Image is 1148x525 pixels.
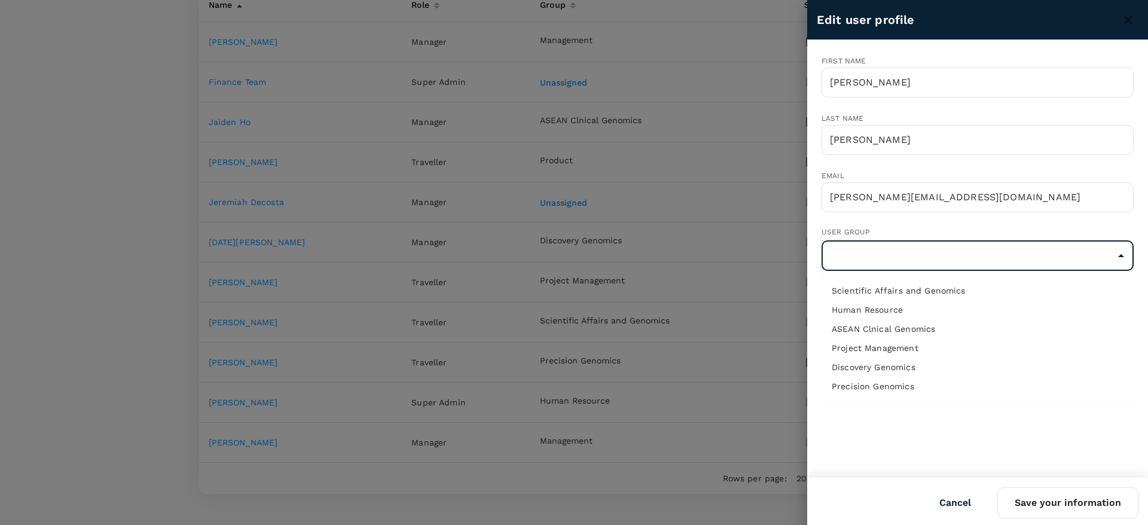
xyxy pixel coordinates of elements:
[822,114,863,123] span: Last name
[822,338,1133,358] li: Project Management
[1113,248,1129,264] button: Close
[1118,10,1138,30] button: close
[923,488,988,518] button: Cancel
[817,10,1118,29] div: Edit user profile
[822,358,1133,377] li: Discovery Genomics
[822,319,1133,338] li: ASEAN Clnical Genomics
[997,487,1138,518] button: Save your information
[822,172,844,180] span: Email
[822,57,866,65] span: First name
[822,377,1133,396] li: Precision Genomics
[822,300,1133,319] li: Human Resource
[822,281,1133,300] li: Scientific Affairs and Genomics
[822,227,1134,239] span: User group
